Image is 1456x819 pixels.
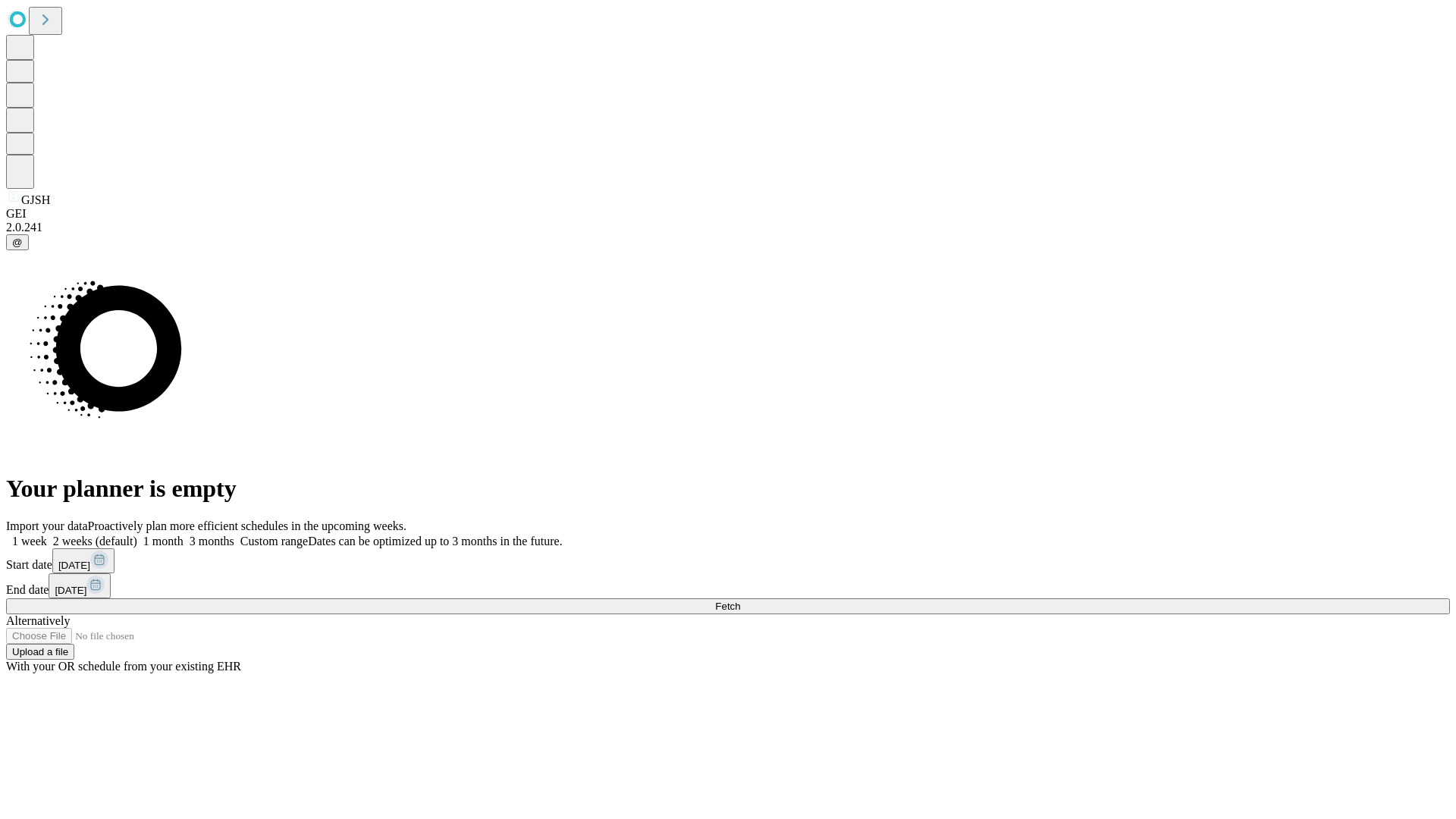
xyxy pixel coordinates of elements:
span: Alternatively [6,614,70,627]
div: GEI [6,207,1450,221]
span: [DATE] [58,560,90,571]
span: With your OR schedule from your existing EHR [6,660,241,673]
div: Start date [6,548,1450,573]
button: [DATE] [52,548,115,573]
span: 1 month [143,535,184,548]
span: @ [12,237,23,248]
button: Upload a file [6,644,74,660]
span: Proactively plan more efficient schedules in the upcoming weeks. [88,519,406,532]
span: Dates can be optimized up to 3 months in the future. [308,535,562,548]
span: GJSH [21,193,50,206]
span: [DATE] [55,585,86,596]
button: [DATE] [49,573,111,598]
span: Fetch [715,601,740,612]
button: @ [6,234,29,250]
span: 1 week [12,535,47,548]
div: End date [6,573,1450,598]
h1: Your planner is empty [6,475,1450,503]
span: 3 months [190,535,234,548]
span: Import your data [6,519,88,532]
div: 2.0.241 [6,221,1450,234]
span: Custom range [240,535,308,548]
button: Fetch [6,598,1450,614]
span: 2 weeks (default) [53,535,137,548]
